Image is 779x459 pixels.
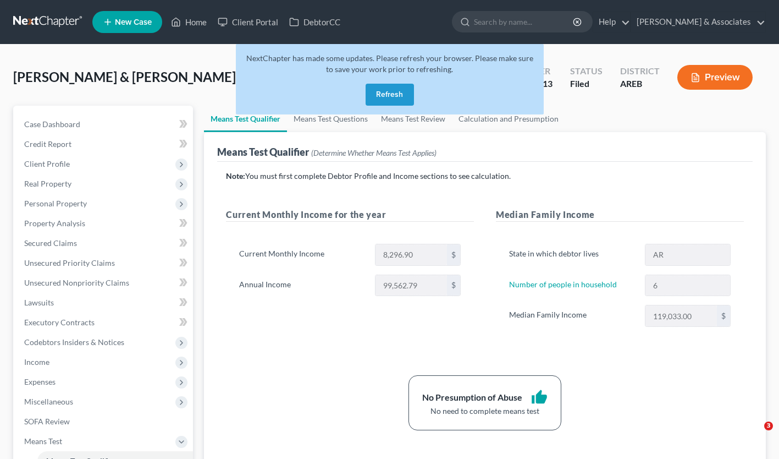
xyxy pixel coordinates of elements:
span: Secured Claims [24,238,77,248]
span: SOFA Review [24,417,70,426]
p: You must first complete Debtor Profile and Income sections to see calculation. [226,171,744,182]
a: Client Portal [212,12,284,32]
div: Filed [570,78,603,90]
div: $ [447,275,460,296]
iframe: Intercom live chat [742,422,768,448]
label: Current Monthly Income [234,244,369,266]
span: Credit Report [24,139,71,149]
span: Client Profile [24,159,70,168]
a: Lawsuits [15,293,193,313]
div: $ [717,305,730,326]
a: Property Analysis [15,214,193,233]
span: Income [24,357,49,367]
div: No Presumption of Abuse [422,391,522,404]
div: District [620,65,660,78]
span: Property Analysis [24,218,85,228]
span: Unsecured Priority Claims [24,258,115,267]
a: Secured Claims [15,233,193,253]
div: AREB [620,78,660,90]
span: Means Test [24,436,62,446]
a: Help [593,12,630,32]
input: -- [645,275,730,296]
a: Home [165,12,212,32]
a: [PERSON_NAME] & Associates [631,12,765,32]
input: 0.00 [375,244,447,265]
a: DebtorCC [284,12,346,32]
div: $ [447,244,460,265]
a: Executory Contracts [15,313,193,332]
input: 0.00 [645,305,717,326]
label: Median Family Income [504,305,639,327]
span: Expenses [24,377,56,386]
span: (Determine Whether Means Test Applies) [311,148,437,157]
span: Case Dashboard [24,119,80,129]
span: Unsecured Nonpriority Claims [24,278,129,287]
div: Means Test Qualifier [217,145,437,159]
span: [PERSON_NAME] & [PERSON_NAME] [13,69,236,85]
span: Personal Property [24,199,87,208]
span: 13 [543,78,553,89]
button: Preview [677,65,753,90]
button: Refresh [366,84,414,106]
input: Search by name... [474,12,574,32]
a: Case Dashboard [15,114,193,134]
a: Means Test Qualifier [204,106,287,132]
i: thumb_up [531,389,548,406]
span: New Case [115,18,152,26]
a: Number of people in household [509,280,617,289]
span: Miscellaneous [24,397,73,406]
span: NextChapter has made some updates. Please refresh your browser. Please make sure to save your wor... [246,53,533,74]
h5: Current Monthly Income for the year [226,208,474,222]
strong: Note: [226,171,245,181]
input: State [645,244,730,265]
span: Executory Contracts [24,318,95,327]
span: Lawsuits [24,298,54,307]
div: Status [570,65,603,78]
div: No need to complete means test [422,406,548,417]
span: 3 [764,422,773,430]
span: Real Property [24,179,71,188]
a: Unsecured Priority Claims [15,253,193,273]
a: SOFA Review [15,412,193,431]
h5: Median Family Income [496,208,744,222]
label: State in which debtor lives [504,244,639,266]
input: 0.00 [375,275,447,296]
span: Codebtors Insiders & Notices [24,337,124,347]
a: Unsecured Nonpriority Claims [15,273,193,293]
label: Annual Income [234,275,369,297]
a: Credit Report [15,134,193,154]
